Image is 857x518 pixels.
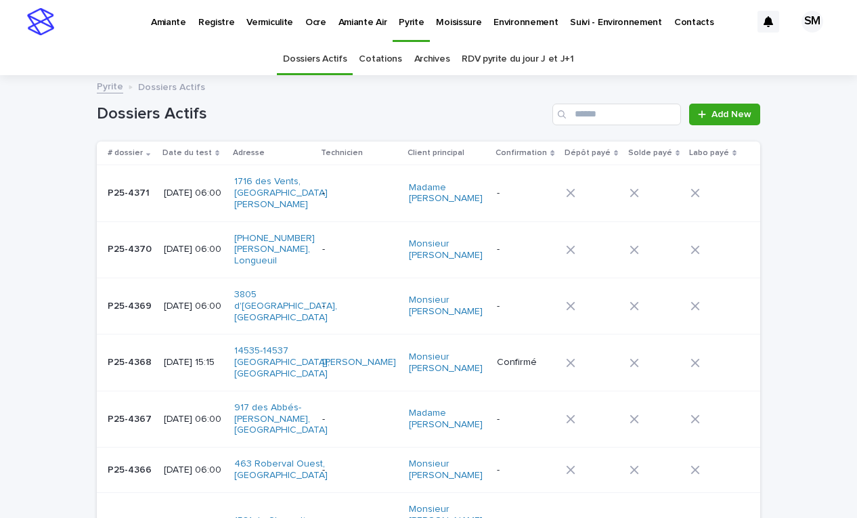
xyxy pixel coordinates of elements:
[462,43,574,75] a: RDV pyrite du jour J et J+1
[552,104,681,125] input: Search
[138,79,205,93] p: Dossiers Actifs
[164,465,223,476] p: [DATE] 06:00
[628,146,672,160] p: Solde payé
[97,278,760,334] tr: P25-4369P25-4369 [DATE] 06:003805 d'[GEOGRAPHIC_DATA], [GEOGRAPHIC_DATA] -Monsieur [PERSON_NAME] -
[322,301,397,312] p: -
[234,402,328,436] a: 917 des Abbés-[PERSON_NAME], [GEOGRAPHIC_DATA]
[97,104,547,124] h1: Dossiers Actifs
[409,238,484,261] a: Monsieur [PERSON_NAME]
[497,188,555,199] p: -
[164,244,223,255] p: [DATE] 06:00
[233,146,265,160] p: Adresse
[283,43,347,75] a: Dossiers Actifs
[108,411,154,425] p: P25-4367
[689,146,729,160] p: Labo payé
[409,408,484,431] a: Madame [PERSON_NAME]
[234,458,328,481] a: 463 Roberval Ouest, [GEOGRAPHIC_DATA]
[322,244,397,255] p: -
[162,146,212,160] p: Date du test
[164,301,223,312] p: [DATE] 06:00
[164,357,223,368] p: [DATE] 15:15
[322,357,396,368] a: [PERSON_NAME]
[97,78,123,93] a: Pyrite
[234,176,328,210] a: 1716 des Vents, [GEOGRAPHIC_DATA][PERSON_NAME]
[108,241,154,255] p: P25-4370
[97,165,760,221] tr: P25-4371P25-4371 [DATE] 06:001716 des Vents, [GEOGRAPHIC_DATA][PERSON_NAME] -Madame [PERSON_NAME] -
[108,462,154,476] p: P25-4366
[497,301,555,312] p: -
[497,465,555,476] p: -
[497,414,555,425] p: -
[496,146,547,160] p: Confirmation
[497,357,555,368] p: Confirmé
[321,146,363,160] p: Technicien
[108,185,152,199] p: P25-4371
[97,391,760,447] tr: P25-4367P25-4367 [DATE] 06:00917 des Abbés-[PERSON_NAME], [GEOGRAPHIC_DATA] -Madame [PERSON_NAME] -
[497,244,555,255] p: -
[322,414,397,425] p: -
[97,448,760,493] tr: P25-4366P25-4366 [DATE] 06:00463 Roberval Ouest, [GEOGRAPHIC_DATA] -Monsieur [PERSON_NAME] -
[711,110,751,119] span: Add New
[234,345,330,379] a: 14535-14537 [GEOGRAPHIC_DATA], [GEOGRAPHIC_DATA]
[108,298,154,312] p: P25-4369
[408,146,464,160] p: Client principal
[409,182,484,205] a: Madame [PERSON_NAME]
[322,188,397,199] p: -
[801,11,823,33] div: SM
[164,414,223,425] p: [DATE] 06:00
[414,43,450,75] a: Archives
[164,188,223,199] p: [DATE] 06:00
[97,221,760,278] tr: P25-4370P25-4370 [DATE] 06:00[PHONE_NUMBER] [PERSON_NAME], Longueuil -Monsieur [PERSON_NAME] -
[97,334,760,391] tr: P25-4368P25-4368 [DATE] 15:1514535-14537 [GEOGRAPHIC_DATA], [GEOGRAPHIC_DATA] [PERSON_NAME] Monsi...
[234,289,337,323] a: 3805 d'[GEOGRAPHIC_DATA], [GEOGRAPHIC_DATA]
[108,146,143,160] p: # dossier
[565,146,611,160] p: Dépôt payé
[689,104,760,125] a: Add New
[409,458,484,481] a: Monsieur [PERSON_NAME]
[322,465,397,476] p: -
[409,295,484,318] a: Monsieur [PERSON_NAME]
[27,8,54,35] img: stacker-logo-s-only.png
[234,233,315,267] a: [PHONE_NUMBER] [PERSON_NAME], Longueuil
[409,351,484,374] a: Monsieur [PERSON_NAME]
[359,43,401,75] a: Cotations
[108,354,154,368] p: P25-4368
